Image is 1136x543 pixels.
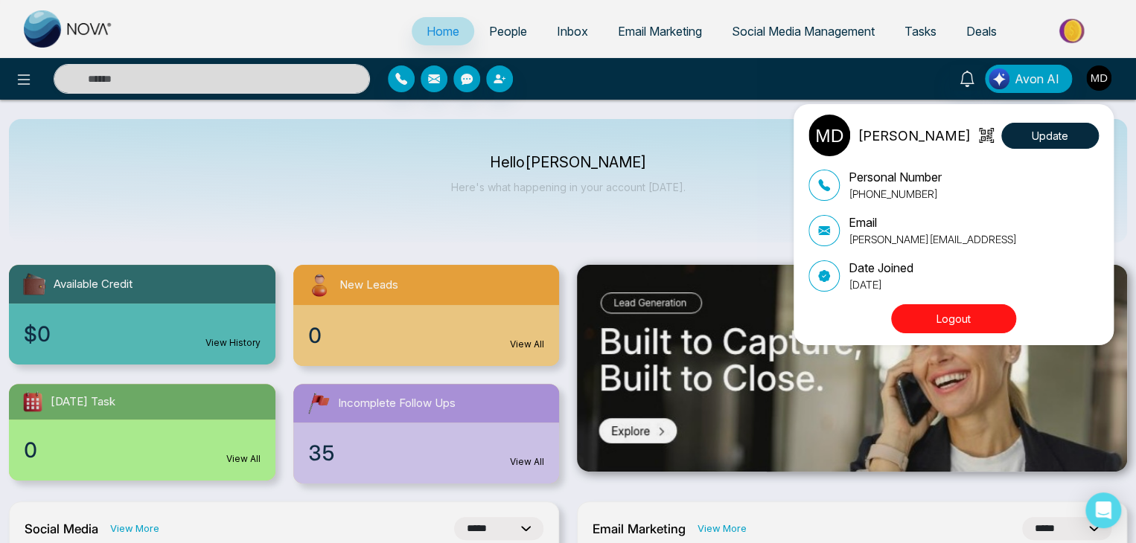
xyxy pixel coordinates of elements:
p: [PERSON_NAME] [858,126,971,146]
button: Update [1001,123,1099,149]
p: Personal Number [849,168,942,186]
p: Date Joined [849,259,913,277]
p: Email [849,213,1017,231]
p: [PERSON_NAME][EMAIL_ADDRESS] [849,231,1017,247]
p: [PHONE_NUMBER] [849,186,942,202]
button: Logout [891,304,1016,333]
p: [DATE] [849,277,913,292]
div: Open Intercom Messenger [1085,492,1121,528]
